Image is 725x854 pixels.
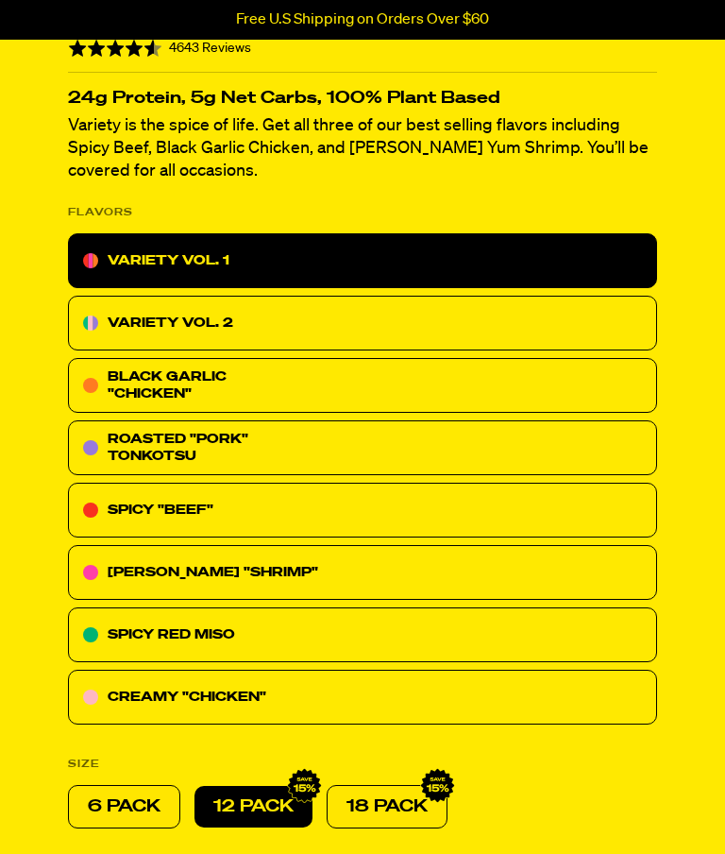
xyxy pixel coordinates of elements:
[194,786,312,828] div: 12 PACK
[108,433,248,463] span: ROASTED "PORK" TONKOTSU
[346,795,428,818] p: 18 PACK
[108,561,318,584] p: [PERSON_NAME] "SHRIMP"
[236,11,489,28] p: Free U.S Shipping on Orders Over $60
[83,440,98,455] img: 57ed4456-roasted-pork-tonkotsu.svg
[68,483,657,538] div: SPICY "BEEF"
[83,503,98,518] img: 7abd0c97-spicy-beef.svg
[68,201,133,224] p: FLAVORS
[83,253,98,268] img: icon-variety-vol-1.svg
[327,785,447,828] div: 18 PACK
[9,766,204,845] iframe: Marketing Popup
[68,753,100,776] p: SIZE
[68,545,657,600] div: [PERSON_NAME] "SHRIMP"
[83,378,98,393] img: icon-black-garlic-chicken.svg
[108,312,233,334] p: VARIETY VOL. 2
[68,420,657,475] div: ROASTED "PORK" TONKOTSU
[68,233,657,288] div: VARIETY VOL. 1
[68,92,657,105] p: 24g Protein, 5g Net Carbs, 100% Plant Based
[108,686,266,709] p: CREAMY "CHICKEN"
[108,623,235,646] p: SPICY RED MISO
[68,670,657,725] div: CREAMY "CHICKEN"
[213,795,294,818] p: 12 PACK
[68,358,657,413] div: BLACK GARLIC "CHICKEN"
[68,296,657,350] div: VARIETY VOL. 2
[83,627,98,642] img: fc2c7a02-spicy-red-miso.svg
[68,607,657,662] div: SPICY RED MISO
[83,690,98,705] img: c10dfa8e-creamy-chicken.svg
[83,316,98,331] img: icon-variety-vol2.svg
[108,249,229,272] p: VARIETY VOL. 1
[108,370,227,401] span: BLACK GARLIC "CHICKEN"
[68,117,649,179] span: Variety is the spice of life. Get all three of our best selling flavors including Spicy Beef, Bla...
[169,42,251,55] span: 4643 Reviews
[108,499,213,521] p: SPICY "BEEF"
[83,565,98,580] img: 0be15cd5-tom-youm-shrimp.svg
